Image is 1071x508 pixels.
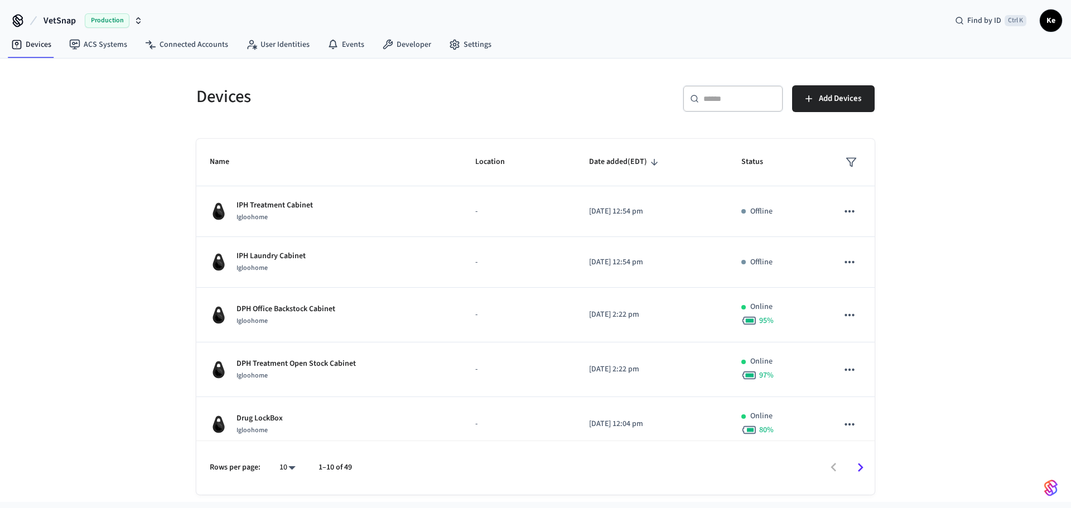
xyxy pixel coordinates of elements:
span: Location [475,153,519,171]
img: SeamLogoGradient.69752ec5.svg [1044,479,1058,497]
span: VetSnap [44,14,76,27]
p: Online [750,356,773,367]
span: Igloohome [237,212,268,222]
p: Online [750,410,773,422]
p: [DATE] 12:54 pm [589,257,715,268]
img: igloohome_igke [210,361,228,379]
span: Igloohome [237,371,268,380]
span: Status [741,153,778,171]
span: Date added(EDT) [589,153,662,171]
p: [DATE] 2:22 pm [589,309,715,321]
p: [DATE] 12:04 pm [589,418,715,430]
span: 95 % [759,315,774,326]
a: Events [319,35,373,55]
span: Ctrl K [1005,15,1026,26]
h5: Devices [196,85,529,108]
p: DPH Treatment Open Stock Cabinet [237,358,356,370]
a: Devices [2,35,60,55]
span: Igloohome [237,263,268,273]
span: Ke [1041,11,1061,31]
img: igloohome_igke [210,415,228,433]
p: DPH Office Backstock Cabinet [237,303,335,315]
div: Find by IDCtrl K [946,11,1035,31]
a: User Identities [237,35,319,55]
p: Offline [750,206,773,217]
button: Add Devices [792,85,875,112]
button: Go to next page [847,454,874,481]
p: - [475,206,562,217]
span: Igloohome [237,425,268,435]
p: IPH Treatment Cabinet [237,200,313,211]
p: [DATE] 2:22 pm [589,364,715,375]
p: IPH Laundry Cabinet [237,250,306,262]
p: Drug LockBox [237,413,283,424]
a: Developer [373,35,440,55]
p: [DATE] 12:54 pm [589,206,715,217]
span: 80 % [759,424,774,436]
span: Name [210,153,244,171]
p: - [475,257,562,268]
img: igloohome_igke [210,306,228,324]
span: Add Devices [819,91,861,106]
p: - [475,418,562,430]
span: Production [85,13,129,28]
p: Offline [750,257,773,268]
p: 1–10 of 49 [319,462,352,473]
span: 97 % [759,370,774,381]
button: Ke [1040,9,1062,32]
a: Settings [440,35,500,55]
p: - [475,309,562,321]
p: - [475,364,562,375]
span: Igloohome [237,316,268,326]
div: 10 [274,459,301,476]
a: ACS Systems [60,35,136,55]
a: Connected Accounts [136,35,237,55]
img: igloohome_igke [210,253,228,271]
img: igloohome_igke [210,202,228,220]
p: Online [750,301,773,313]
span: Find by ID [967,15,1001,26]
p: Rows per page: [210,462,260,473]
